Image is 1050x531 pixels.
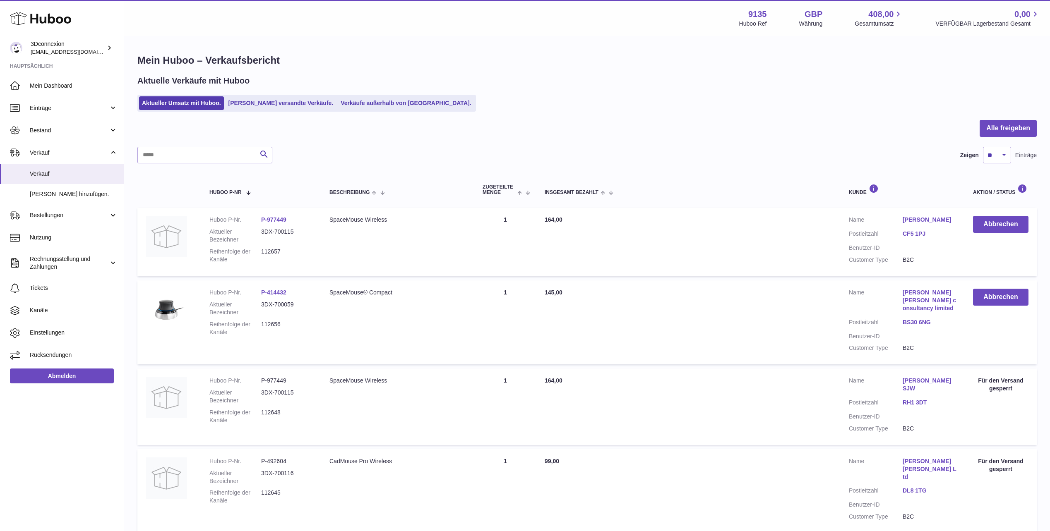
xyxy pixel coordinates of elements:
span: ZUGETEILTE Menge [483,184,515,195]
dt: Benutzer-ID [849,501,903,509]
button: Abbrechen [973,216,1028,233]
dt: Benutzer-ID [849,413,903,421]
dt: Huboo P-Nr. [209,289,261,297]
div: Aktion / Status [973,184,1028,195]
span: Einträge [1015,151,1037,159]
a: P-977449 [261,216,286,223]
span: Huboo P-Nr [209,190,241,195]
a: RH1 3DT [903,399,956,407]
dd: 3DX-700115 [261,228,313,244]
dd: 3DX-700116 [261,469,313,485]
dt: Huboo P-Nr. [209,457,261,465]
span: Einträge [30,104,109,112]
span: Gesamtumsatz [855,20,903,28]
a: 0,00 VERFÜGBAR Lagerbestand Gesamt [935,9,1040,28]
span: Mein Dashboard [30,82,118,90]
dt: Name [849,377,903,395]
strong: GBP [805,9,822,20]
dt: Name [849,216,903,226]
span: Verkauf [30,149,109,157]
span: Rücksendungen [30,351,118,359]
dd: B2C [903,425,956,433]
span: Beschreibung [329,190,370,195]
span: VERFÜGBAR Lagerbestand Gesamt [935,20,1040,28]
dd: P-977449 [261,377,313,385]
div: Kunde [849,184,956,195]
a: [PERSON_NAME] [903,216,956,224]
dt: Postleitzahl [849,230,903,240]
a: Abmelden [10,368,114,383]
div: SpaceMouse Wireless [329,216,466,224]
a: [PERSON_NAME] SJW [903,377,956,392]
span: 99,00 [545,458,559,464]
img: no-photo.jpg [146,377,187,418]
dd: 112645 [261,489,313,505]
td: 1 [474,368,536,445]
dt: Customer Type [849,344,903,352]
dd: B2C [903,256,956,264]
dd: 3DX-700059 [261,301,313,316]
div: 3Dconnexion [31,40,105,56]
span: Bestellungen [30,211,109,219]
strong: 9135 [748,9,767,20]
div: CadMouse Pro Wireless [329,457,466,465]
span: Tickets [30,284,118,292]
img: 3Dconnexion_SpaceMouse-Compact.png [146,289,187,330]
dt: Aktueller Bezeichner [209,228,261,244]
td: 1 [474,208,536,276]
img: no-photo.jpg [146,457,187,499]
dt: Huboo P-Nr. [209,216,261,224]
a: Verkäufe außerhalb von [GEOGRAPHIC_DATA]. [338,96,474,110]
dt: Reihenfolge der Kanäle [209,321,261,336]
h2: Aktuelle Verkäufe mit Huboo [137,75,250,86]
a: [PERSON_NAME] [PERSON_NAME] Ltd [903,457,956,481]
dt: Reihenfolge der Kanäle [209,489,261,505]
h1: Mein Huboo – Verkaufsbericht [137,54,1037,67]
td: 1 [474,280,536,364]
dd: P-492604 [261,457,313,465]
a: P-414432 [261,289,286,296]
span: Nutzung [30,234,118,242]
span: 408,00 [868,9,894,20]
button: Alle freigeben [980,120,1037,137]
span: 145,00 [545,289,562,296]
dt: Postleitzahl [849,318,903,328]
span: Kanäle [30,306,118,314]
dt: Benutzer-ID [849,244,903,252]
div: Für den Versand gesperrt [973,377,1028,392]
img: order_eu@3dconnexion.com [10,42,22,54]
span: 164,00 [545,377,562,384]
dd: 112648 [261,409,313,424]
img: no-photo.jpg [146,216,187,257]
dt: Huboo P-Nr. [209,377,261,385]
span: Verkauf [30,170,118,178]
dt: Reihenfolge der Kanäle [209,409,261,424]
a: DL8 1TG [903,487,956,495]
a: [PERSON_NAME] versandte Verkäufe. [226,96,336,110]
button: Abbrechen [973,289,1028,306]
a: CF5 1PJ [903,230,956,238]
dt: Aktueller Bezeichner [209,301,261,316]
span: [PERSON_NAME] hinzufügen. [30,190,118,198]
dt: Postleitzahl [849,399,903,409]
dt: Aktueller Bezeichner [209,389,261,404]
span: [EMAIL_ADDRESS][DOMAIN_NAME] [31,48,122,55]
div: SpaceMouse® Compact [329,289,466,297]
dt: Customer Type [849,513,903,521]
span: 0,00 [1014,9,1031,20]
dt: Postleitzahl [849,487,903,497]
dt: Reihenfolge der Kanäle [209,248,261,263]
dt: Customer Type [849,425,903,433]
a: Aktueller Umsatz mit Huboo. [139,96,224,110]
dt: Name [849,457,903,483]
dt: Customer Type [849,256,903,264]
dd: 3DX-700115 [261,389,313,404]
a: [PERSON_NAME] [PERSON_NAME] consultancy limited [903,289,956,312]
dt: Benutzer-ID [849,332,903,340]
span: Einstellungen [30,329,118,337]
dd: 112656 [261,321,313,336]
span: Bestand [30,127,109,134]
dt: Name [849,289,903,314]
dt: Aktueller Bezeichner [209,469,261,485]
dd: B2C [903,344,956,352]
